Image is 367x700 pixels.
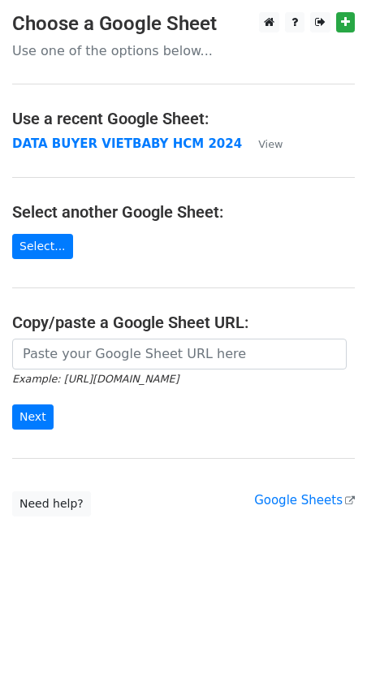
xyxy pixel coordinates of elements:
h4: Copy/paste a Google Sheet URL: [12,313,355,332]
a: Select... [12,234,73,259]
h4: Select another Google Sheet: [12,202,355,222]
p: Use one of the options below... [12,42,355,59]
a: Google Sheets [254,493,355,508]
h3: Choose a Google Sheet [12,12,355,36]
a: DATA BUYER VIETBABY HCM 2024 [12,136,242,151]
input: Paste your Google Sheet URL here [12,339,347,369]
a: Need help? [12,491,91,516]
small: View [258,138,283,150]
small: Example: [URL][DOMAIN_NAME] [12,373,179,385]
input: Next [12,404,54,430]
a: View [242,136,283,151]
h4: Use a recent Google Sheet: [12,109,355,128]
